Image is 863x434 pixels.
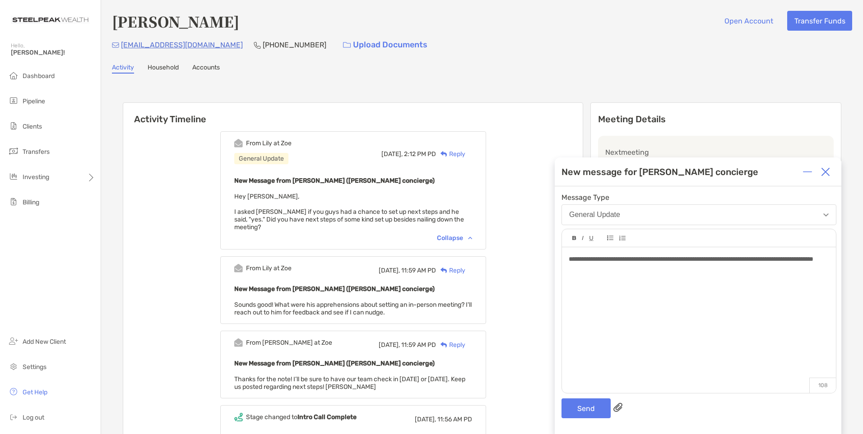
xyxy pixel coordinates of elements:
a: Accounts [192,64,220,74]
img: Editor control icon [619,235,626,241]
span: Message Type [561,193,836,202]
img: dashboard icon [8,70,19,81]
img: pipeline icon [8,95,19,106]
span: Dashboard [23,72,55,80]
div: From Lily at Zoe [246,264,292,272]
div: Stage changed to [246,413,357,421]
img: Editor control icon [589,236,594,241]
span: 2:12 PM PD [404,150,436,158]
img: Reply icon [441,268,447,273]
p: [EMAIL_ADDRESS][DOMAIN_NAME] [121,39,243,51]
span: Transfers [23,148,50,156]
div: General Update [569,211,620,219]
span: Settings [23,363,46,371]
span: Add New Client [23,338,66,346]
img: settings icon [8,361,19,372]
img: Editor control icon [582,236,584,240]
a: Household [148,64,179,74]
button: General Update [561,204,836,225]
img: Editor control icon [607,235,613,240]
img: Chevron icon [468,236,472,239]
img: Editor control icon [572,236,576,240]
span: Log out [23,414,44,421]
img: logout icon [8,411,19,422]
span: [DATE], [415,416,436,423]
div: Collapse [437,234,472,242]
div: Reply [436,149,465,159]
p: Meeting Details [598,114,834,125]
span: Clients [23,123,42,130]
img: investing icon [8,171,19,182]
b: New Message from [PERSON_NAME] ([PERSON_NAME] concierge) [234,285,435,293]
a: Activity [112,64,134,74]
a: Upload Documents [337,35,433,55]
img: Event icon [234,413,243,421]
span: 11:56 AM PD [437,416,472,423]
img: Zoe Logo [11,4,90,36]
b: Intro Call Complete [297,413,357,421]
div: From [PERSON_NAME] at Zoe [246,339,332,346]
div: From Lily at Zoe [246,139,292,147]
img: Close [821,167,830,176]
h6: Activity Timeline [123,103,583,125]
img: Open dropdown arrow [823,213,829,217]
img: paperclip attachments [613,403,622,412]
span: 11:59 AM PD [401,341,436,349]
div: New message for [PERSON_NAME] concierge [561,166,758,177]
div: General Update [234,153,288,164]
span: Get Help [23,388,47,396]
span: Hey [PERSON_NAME], I asked [PERSON_NAME] if you guys had a chance to set up next steps and he sai... [234,193,464,231]
span: Sounds good! What were his apprehensions about setting an in-person meeting? I'll reach out to hi... [234,301,472,316]
span: Pipeline [23,97,45,105]
img: clients icon [8,120,19,131]
img: Phone Icon [254,42,261,49]
img: add_new_client icon [8,336,19,346]
div: Reply [436,266,465,275]
img: Event icon [234,338,243,347]
img: Expand or collapse [803,167,812,176]
img: Email Icon [112,42,119,48]
img: Reply icon [441,342,447,348]
div: Reply [436,340,465,350]
p: [PHONE_NUMBER] [263,39,326,51]
p: Next meeting [605,147,826,158]
img: Event icon [234,139,243,148]
span: [PERSON_NAME]! [11,49,95,56]
span: Investing [23,173,49,181]
span: [DATE], [381,150,403,158]
img: Event icon [234,264,243,272]
img: transfers icon [8,146,19,157]
p: 108 [809,378,836,393]
span: 11:59 AM PD [401,267,436,274]
button: Transfer Funds [787,11,852,31]
img: Reply icon [441,151,447,157]
b: New Message from [PERSON_NAME] ([PERSON_NAME] concierge) [234,360,435,367]
img: get-help icon [8,386,19,397]
span: [DATE], [379,267,400,274]
b: New Message from [PERSON_NAME] ([PERSON_NAME] concierge) [234,177,435,185]
button: Send [561,398,611,418]
img: billing icon [8,196,19,207]
span: [DATE], [379,341,400,349]
span: Billing [23,199,39,206]
img: button icon [343,42,351,48]
h4: [PERSON_NAME] [112,11,239,32]
span: Thanks for the note! I’ll be sure to have our team check in [DATE] or [DATE]. Keep us posted rega... [234,375,465,391]
button: Open Account [717,11,780,31]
